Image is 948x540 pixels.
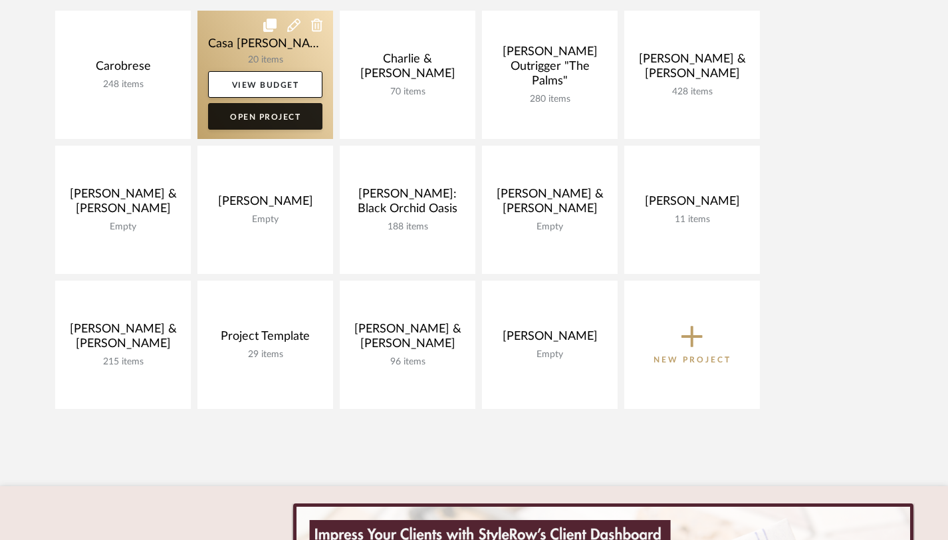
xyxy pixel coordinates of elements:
div: Empty [208,214,322,225]
div: 188 items [350,221,465,233]
div: 11 items [635,214,749,225]
a: View Budget [208,71,322,98]
div: [PERSON_NAME] & [PERSON_NAME] [493,187,607,221]
div: 96 items [350,356,465,368]
div: Empty [493,221,607,233]
div: Charlie & [PERSON_NAME] [350,52,465,86]
div: Carobrese [66,59,180,79]
div: [PERSON_NAME]: Black Orchid Oasis [350,187,465,221]
div: [PERSON_NAME] & [PERSON_NAME] [66,322,180,356]
div: [PERSON_NAME] & [PERSON_NAME] [66,187,180,221]
div: [PERSON_NAME] Outrigger "The Palms" [493,45,607,94]
a: Open Project [208,103,322,130]
div: 248 items [66,79,180,90]
div: 428 items [635,86,749,98]
div: 29 items [208,349,322,360]
div: Project Template [208,329,322,349]
div: 70 items [350,86,465,98]
p: New Project [653,353,731,366]
div: Empty [66,221,180,233]
div: [PERSON_NAME] [493,329,607,349]
div: Empty [493,349,607,360]
div: [PERSON_NAME] & [PERSON_NAME] [350,322,465,356]
div: 215 items [66,356,180,368]
div: [PERSON_NAME] & [PERSON_NAME] [635,52,749,86]
div: [PERSON_NAME] [635,194,749,214]
button: New Project [624,281,760,409]
div: [PERSON_NAME] [208,194,322,214]
div: 280 items [493,94,607,105]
